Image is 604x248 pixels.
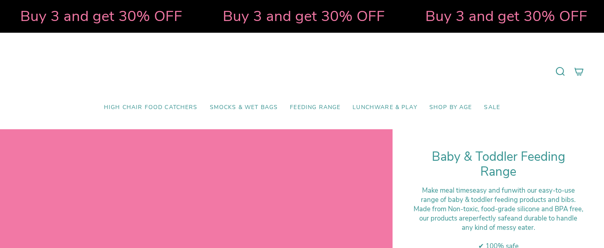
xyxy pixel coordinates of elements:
[413,149,584,180] h1: Baby & Toddler Feeding Range
[98,98,204,117] a: High Chair Food Catchers
[469,214,511,223] strong: perfectly safe
[223,6,385,26] strong: Buy 3 and get 30% OFF
[353,104,417,111] span: Lunchware & Play
[413,186,584,204] div: Make meal times with our easy-to-use range of baby & toddler feeding products and bibs.
[232,45,372,98] a: Mumma’s Little Helpers
[473,186,512,195] strong: easy and fun
[210,104,278,111] span: Smocks & Wet Bags
[478,98,506,117] a: SALE
[346,98,423,117] a: Lunchware & Play
[423,98,478,117] a: Shop by Age
[104,104,198,111] span: High Chair Food Catchers
[429,104,472,111] span: Shop by Age
[484,104,500,111] span: SALE
[413,204,584,232] div: M
[419,204,583,232] span: ade from Non-toxic, food-grade silicone and BPA free, our products are and durable to handle any ...
[284,98,346,117] a: Feeding Range
[20,6,182,26] strong: Buy 3 and get 30% OFF
[204,98,284,117] a: Smocks & Wet Bags
[290,104,340,111] span: Feeding Range
[425,6,587,26] strong: Buy 3 and get 30% OFF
